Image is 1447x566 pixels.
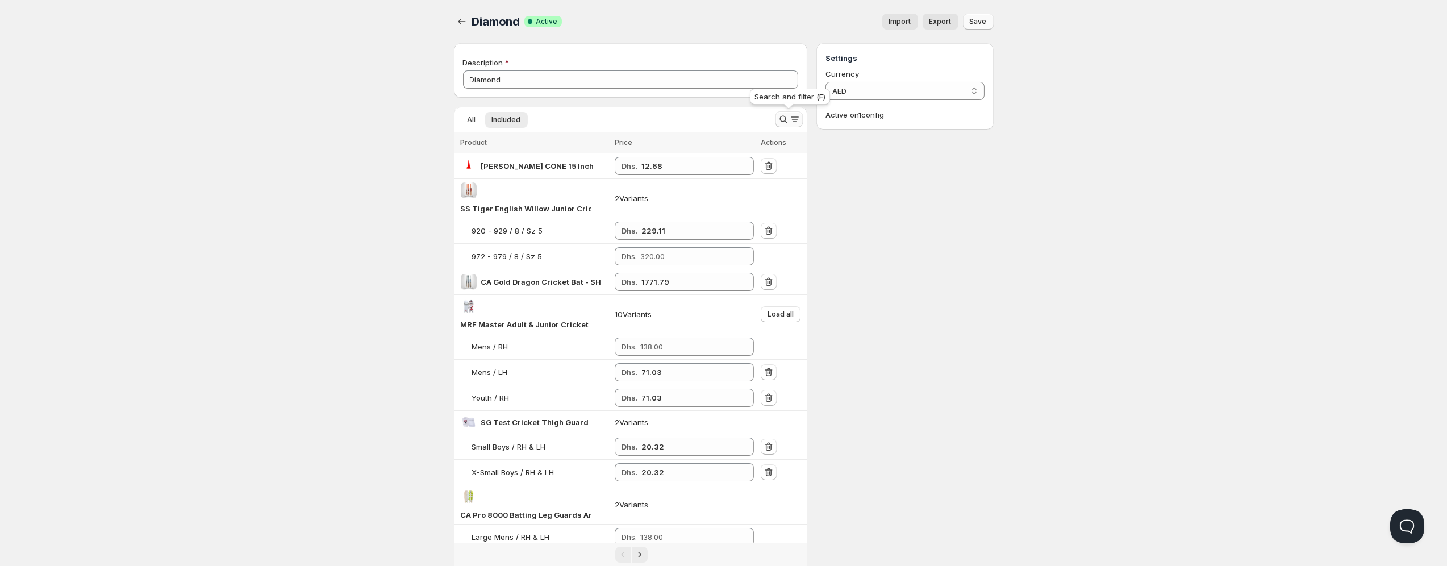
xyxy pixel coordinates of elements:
input: 138.00 [640,528,737,546]
input: 2380.00 [641,273,737,291]
span: 972 - 979 / 8 / Sz 5 [472,252,543,261]
strong: Dhs. [622,277,638,286]
span: SG Test Cricket Thigh Guard [481,418,589,427]
input: 44.00 [641,438,737,456]
span: SS Tiger English Willow Junior Cricket Bat - Size 5 (five) [461,204,670,213]
span: Dhs. [622,342,637,351]
span: 920 - 929 / 8 / Sz 5 [472,226,543,235]
span: Save [970,17,987,26]
span: CA Pro 8000 Batting Leg Guards Ambidextrous for RH and LH [461,510,689,519]
div: Mens / LH [472,367,508,378]
input: 99.00 [641,389,737,407]
div: CA Gold Dragon Cricket Bat - SH [481,276,602,288]
span: MRF Master Adult & Junior Cricket Batting Leg Guard [461,320,658,329]
a: Export [923,14,958,30]
td: 2 Variants [611,411,757,434]
button: Import [882,14,918,30]
span: Youth / RH [472,393,510,402]
span: Included [492,115,521,124]
input: Private internal description [463,70,799,89]
span: Diamond [472,15,520,28]
div: Youth / RH [472,392,510,403]
div: X-Small Boys / RH & LH [472,467,554,478]
iframe: Help Scout Beacon - Open [1390,509,1424,543]
span: Price [615,138,632,147]
span: Mens / RH [472,342,508,351]
span: Large Mens / RH & LH [472,532,550,542]
nav: Pagination [454,543,808,566]
strong: Dhs. [622,442,638,451]
input: 44.00 [641,463,737,481]
div: 972 - 979 / 8 / Sz 5 [472,251,543,262]
div: MRF Master Adult & Junior Cricket Batting Leg Guard [461,319,591,330]
p: Active on 1 config [825,109,984,120]
div: SS FIELDING CONE 15 Inch [481,160,594,172]
span: Mens / LH [472,368,508,377]
input: 320.00 [641,222,737,240]
div: 920 - 929 / 8 / Sz 5 [472,225,543,236]
strong: Dhs. [622,393,638,402]
div: Small Boys / RH & LH [472,441,546,452]
span: Dhs. [622,532,637,542]
input: 138.00 [641,363,737,381]
span: CA Gold Dragon Cricket Bat - SH [481,277,602,286]
span: Small Boys / RH & LH [472,442,546,451]
strong: Dhs. [622,226,638,235]
div: Large Mens / RH & LH [472,531,550,543]
span: Actions [761,138,786,147]
td: 2 Variants [611,179,757,218]
div: CA Pro 8000 Batting Leg Guards Ambidextrous for RH and LH [461,509,591,521]
span: Active [536,17,557,26]
span: Product [461,138,487,147]
h3: Settings [825,52,984,64]
strong: Dhs. [622,468,638,477]
span: Export [929,17,952,26]
td: 2 Variants [611,485,757,525]
button: Save [963,14,994,30]
span: All [468,115,476,124]
span: Import [889,17,911,26]
span: [PERSON_NAME] CONE 15 Inch [481,161,594,170]
input: 138.00 [640,338,737,356]
div: SS Tiger English Willow Junior Cricket Bat - Size 5 (five) [461,203,591,214]
input: 15.00 [641,157,737,175]
span: Currency [825,69,859,78]
span: Description [463,58,503,67]
span: Dhs. [622,252,637,261]
td: 10 Variants [611,295,757,334]
strong: Dhs. [622,368,638,377]
input: 320.00 [640,247,737,265]
div: Mens / RH [472,341,508,352]
button: Search and filter results [775,111,803,127]
button: Load all [761,306,800,322]
span: Load all [768,310,794,319]
strong: Dhs. [622,161,638,170]
span: X-Small Boys / RH & LH [472,468,554,477]
button: Next [632,547,648,563]
div: SG Test Cricket Thigh Guard [481,417,589,428]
